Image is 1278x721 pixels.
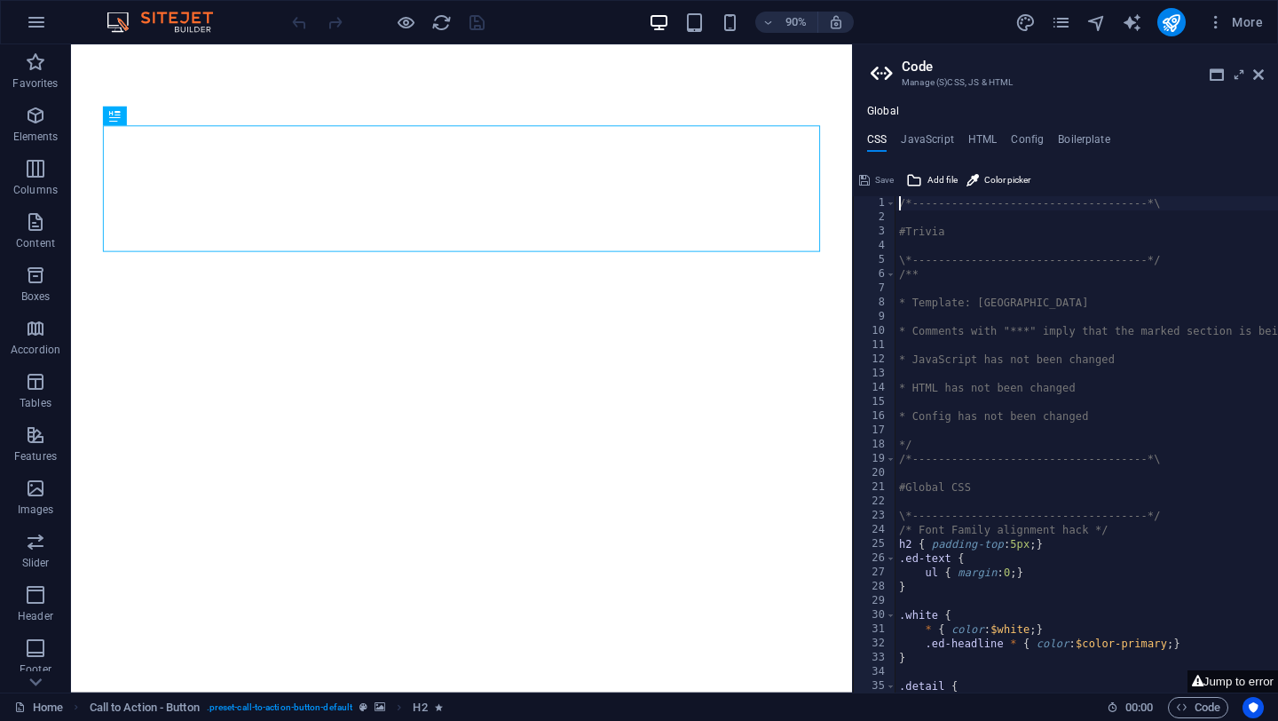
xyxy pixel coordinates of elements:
div: 24 [854,523,896,537]
button: publish [1157,8,1186,36]
div: 34 [854,665,896,679]
div: 13 [854,367,896,381]
div: 19 [854,452,896,466]
button: text_generator [1122,12,1143,33]
span: More [1207,13,1263,31]
i: Element contains an animation [435,702,443,712]
button: reload [430,12,452,33]
button: 90% [755,12,818,33]
h4: Boilerplate [1058,133,1110,153]
div: 21 [854,480,896,495]
i: This element is a customizable preset [359,702,367,712]
div: 26 [854,551,896,566]
i: Navigator [1086,12,1107,33]
div: 18 [854,438,896,452]
div: 7 [854,281,896,296]
div: 31 [854,622,896,637]
div: 6 [854,267,896,281]
div: 14 [854,381,896,395]
div: 28 [854,580,896,594]
div: 33 [854,651,896,665]
div: 17 [854,424,896,438]
h6: 90% [782,12,810,33]
div: 5 [854,253,896,267]
p: Columns [13,183,58,197]
div: 16 [854,409,896,424]
div: 20 [854,466,896,480]
p: Accordion [11,343,60,357]
span: Add file [927,170,958,191]
i: AI Writer [1122,12,1142,33]
button: pages [1051,12,1072,33]
i: Reload page [431,12,452,33]
i: Pages (Ctrl+Alt+S) [1051,12,1071,33]
div: 29 [854,594,896,608]
div: 22 [854,495,896,509]
div: 2 [854,210,896,225]
button: Click here to leave preview mode and continue editing [395,12,416,33]
h6: Session time [1107,697,1154,718]
div: 35 [854,679,896,693]
p: Tables [20,396,51,410]
p: Slider [22,556,50,570]
button: Code [1168,697,1228,718]
h4: Config [1011,133,1044,153]
h4: HTML [968,133,998,153]
div: 32 [854,637,896,651]
div: 30 [854,608,896,622]
div: 10 [854,324,896,338]
div: 3 [854,225,896,239]
a: Click to cancel selection. Double-click to open Pages [14,697,63,718]
p: Features [14,449,57,463]
span: 00 00 [1125,697,1153,718]
button: Jump to error [1187,670,1278,693]
div: 8 [854,296,896,310]
h4: JavaScript [901,133,953,153]
p: Header [18,609,53,623]
span: Click to select. Double-click to edit [90,697,200,718]
div: 15 [854,395,896,409]
button: Usercentrics [1242,697,1264,718]
p: Elements [13,130,59,144]
span: Code [1176,697,1220,718]
button: design [1015,12,1037,33]
div: 1 [854,196,896,210]
i: On resize automatically adjust zoom level to fit chosen device. [828,14,844,30]
div: 4 [854,239,896,253]
span: Color picker [984,170,1030,191]
h3: Manage (S)CSS, JS & HTML [902,75,1228,91]
div: 9 [854,310,896,324]
nav: breadcrumb [90,697,443,718]
p: Content [16,236,55,250]
button: Add file [903,170,960,191]
span: . preset-call-to-action-button-default [207,697,352,718]
span: Click to select. Double-click to edit [413,697,427,718]
p: Images [18,503,54,517]
h4: Global [867,105,899,119]
button: navigator [1086,12,1108,33]
p: Boxes [21,289,51,304]
i: Design (Ctrl+Alt+Y) [1015,12,1036,33]
p: Footer [20,662,51,677]
i: Publish [1161,12,1181,33]
img: Editor Logo [102,12,235,33]
button: Color picker [964,170,1033,191]
div: 23 [854,509,896,523]
div: 25 [854,537,896,551]
span: : [1138,701,1140,714]
div: 27 [854,566,896,580]
h4: CSS [867,133,887,153]
i: This element contains a background [375,702,385,712]
button: More [1200,8,1270,36]
div: 11 [854,338,896,353]
p: Favorites [12,76,58,91]
div: 12 [854,353,896,367]
h2: Code [902,59,1264,75]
